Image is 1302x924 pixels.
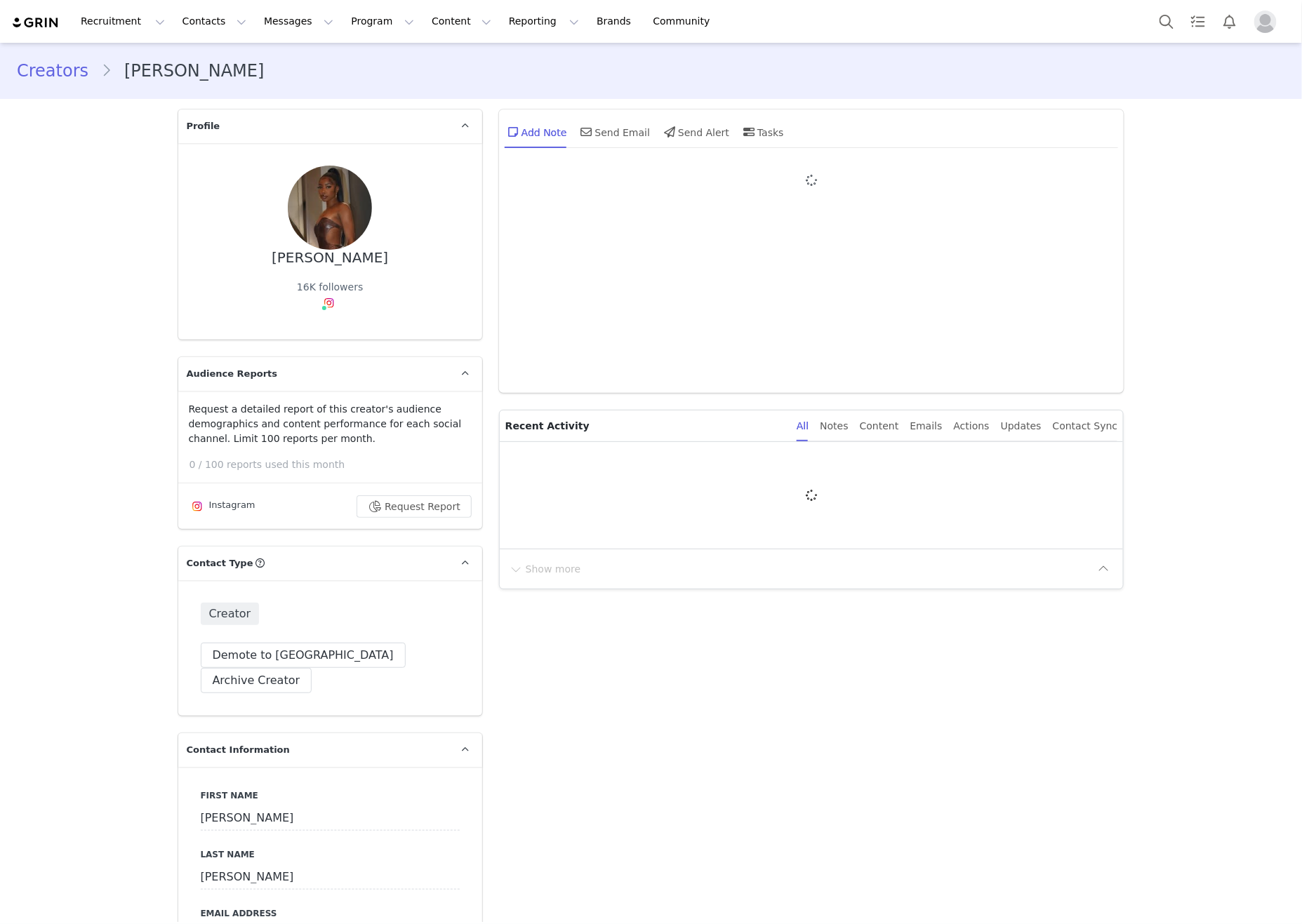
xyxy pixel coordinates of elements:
button: Recruitment [72,6,173,37]
img: grin logo [11,16,60,29]
button: Program [343,6,423,37]
img: instagram.svg [324,297,335,309]
a: Tasks [1183,6,1214,37]
p: Recent Activity [505,410,785,441]
button: Demote to [GEOGRAPHIC_DATA] [201,643,406,668]
span: Contact Type [187,556,253,570]
a: Creators [17,58,101,83]
label: Email Address [201,907,460,920]
div: Send Alert [661,115,729,149]
div: [PERSON_NAME] [272,250,388,266]
a: Brands [588,6,644,37]
img: instagram.svg [192,501,203,512]
div: Add Note [505,115,567,149]
span: Contact Information [187,743,290,757]
button: Notifications [1214,6,1245,37]
div: Emails [910,410,943,442]
button: Request Report [357,495,472,518]
img: f5a1a90b-5d7f-473c-b1f0-078ed36f168b--s.jpg [288,166,372,250]
span: Creator [201,603,260,625]
div: Send Email [578,115,651,149]
div: All [797,410,809,442]
div: Updates [1001,410,1042,442]
button: Profile [1246,11,1291,33]
label: First Name [201,789,460,802]
button: Search [1151,6,1182,37]
div: Instagram [189,498,255,515]
span: Profile [187,119,220,133]
label: Last Name [201,848,460,861]
div: 16K followers [297,280,363,295]
div: Content [860,410,899,442]
button: Contacts [174,6,255,37]
p: 0 / 100 reports used this month [190,457,482,472]
div: Tasks [740,115,784,149]
p: Request a detailed report of this creator's audience demographics and content performance for eac... [189,402,472,446]
img: placeholder-profile.jpg [1254,11,1277,33]
button: Show more [508,558,582,580]
button: Messages [255,6,342,37]
button: Reporting [500,6,587,37]
div: Actions [954,410,990,442]
button: Archive Creator [201,668,312,693]
button: Content [423,6,500,37]
a: Community [645,6,725,37]
div: Contact Sync [1053,410,1118,442]
div: Notes [820,410,848,442]
span: Audience Reports [187,367,278,381]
